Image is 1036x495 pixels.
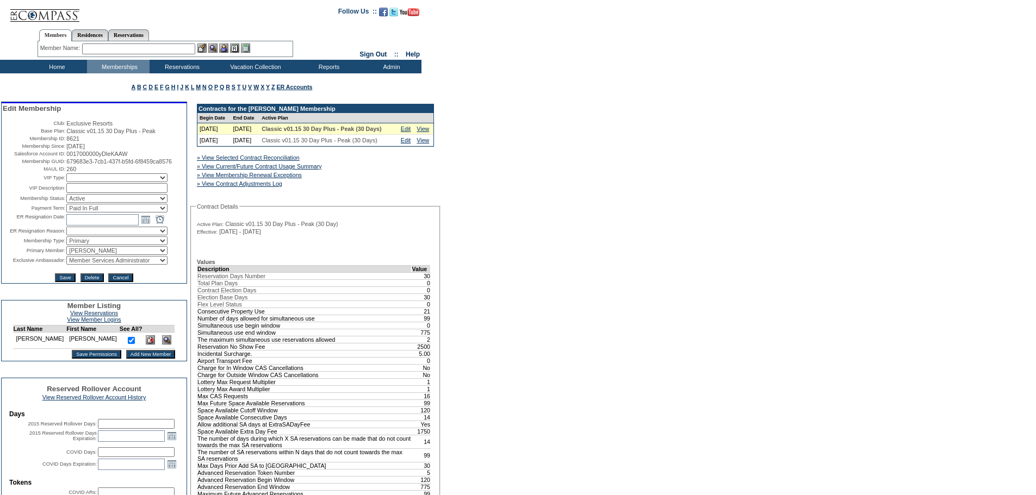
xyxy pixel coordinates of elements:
td: 2500 [412,343,431,350]
a: T [237,84,241,90]
td: 120 [412,476,431,483]
img: b_calculator.gif [241,43,250,53]
td: 0 [412,286,431,293]
a: G [165,84,169,90]
a: N [202,84,207,90]
td: No [412,371,431,378]
td: 1750 [412,428,431,435]
span: Classic v01.15 30 Day Plus - Peak [66,128,155,134]
td: Tokens [9,479,179,486]
span: Contract Election Days [197,287,256,293]
span: Reservation Days Number [197,273,265,279]
td: [DATE] [197,123,231,135]
span: Reserved Rollover Account [47,385,141,393]
span: Exclusive Resorts [66,120,113,127]
a: Sign Out [359,51,387,58]
a: ER Accounts [276,84,312,90]
td: Space Available Cutoff Window [197,406,412,413]
td: End Date [231,113,260,123]
a: » View Current/Future Contract Usage Summary [197,163,322,170]
a: S [232,84,235,90]
span: [DATE] [66,143,85,149]
a: Z [271,84,275,90]
span: :: [394,51,399,58]
label: 2015 Reserved Rollover Days: [28,421,97,427]
td: Reports [296,60,359,73]
td: Number of days allowed for simultaneous use [197,315,412,322]
a: I [177,84,178,90]
td: 0 [412,357,431,364]
td: VIP Type: [3,173,65,182]
a: O [208,84,213,90]
td: ER Resignation Reason: [3,227,65,235]
a: D [148,84,153,90]
a: Help [406,51,420,58]
a: Open the time view popup. [154,214,166,225]
td: 1 [412,385,431,392]
span: Classic v01.15 30 Day Plus - Peak (30 Days) [262,137,377,143]
a: X [260,84,264,90]
td: Reservation No Show Fee [197,343,412,350]
td: Simultaneous use begin window [197,322,412,329]
input: Save Permissions [72,350,121,359]
a: » View Membership Renewal Exceptions [197,172,302,178]
a: Open the calendar popup. [166,458,178,470]
a: View Reservations [70,310,118,316]
a: Members [39,29,72,41]
a: F [160,84,164,90]
td: Home [24,60,87,73]
span: Classic v01.15 30 Day Plus - Peak (30 Day) [225,221,338,227]
td: 775 [412,329,431,336]
td: Vacation Collection [212,60,296,73]
a: » View Contract Adjustments Log [197,180,282,187]
td: [DATE] [197,135,231,146]
a: Become our fan on Facebook [379,11,388,17]
label: COVID Days: [66,449,97,455]
legend: Contract Details [196,203,239,210]
a: View [417,137,429,143]
span: Election Base Days [197,294,247,300]
b: Values [197,259,215,265]
a: Open the calendar popup. [140,214,152,225]
td: Charge for In Window CAS Cancellations [197,364,412,371]
td: 775 [412,483,431,490]
td: Allow additional SA days at ExtraSADayFee [197,421,412,428]
td: [PERSON_NAME] [66,333,120,349]
td: Club: [3,120,65,127]
td: 16 [412,392,431,399]
td: 0 [412,279,431,286]
a: W [253,84,259,90]
td: Exclusive Ambassador: [3,256,65,265]
td: Lottery Max Award Multiplier [197,385,412,392]
img: Delete [146,335,155,344]
a: P [214,84,218,90]
span: [DATE] - [DATE] [219,228,261,235]
td: 14 [412,413,431,421]
a: Follow us on Twitter [389,11,398,17]
a: Q [220,84,224,90]
td: Membership Since: [3,143,65,149]
td: Begin Date [197,113,231,123]
span: 0017000000yDIeKAAW [66,151,127,157]
td: Charge for Outside Window CAS Cancellations [197,371,412,378]
td: 5.00 [412,350,431,357]
input: Add New Member [126,350,176,359]
span: Flex Level Status [197,301,242,308]
img: Impersonate [219,43,228,53]
a: E [154,84,158,90]
td: 120 [412,406,431,413]
a: R [226,84,230,90]
td: Value [412,265,431,272]
a: M [196,84,201,90]
label: 2015 Reserved Rollover Days Expiration: [29,430,97,441]
td: [DATE] [231,135,260,146]
span: Active Plan: [197,221,224,228]
td: No [412,364,431,371]
td: Space Available Extra Day Fee [197,428,412,435]
span: Total Plan Days [197,280,238,286]
a: View Member Logins [67,316,121,323]
a: H [171,84,176,90]
td: Advanced Reservation End Window [197,483,412,490]
a: Reservations [108,29,149,41]
input: Delete [80,273,104,282]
